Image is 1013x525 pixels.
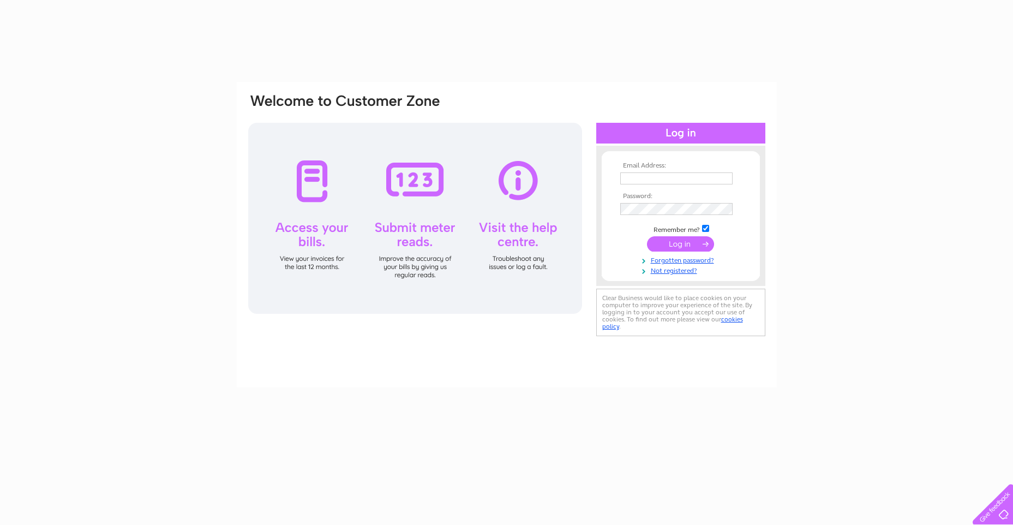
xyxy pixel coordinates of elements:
[618,162,744,170] th: Email Address:
[618,223,744,234] td: Remember me?
[602,315,743,330] a: cookies policy
[620,265,744,275] a: Not registered?
[620,254,744,265] a: Forgotten password?
[618,193,744,200] th: Password:
[596,289,765,336] div: Clear Business would like to place cookies on your computer to improve your experience of the sit...
[647,236,714,252] input: Submit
